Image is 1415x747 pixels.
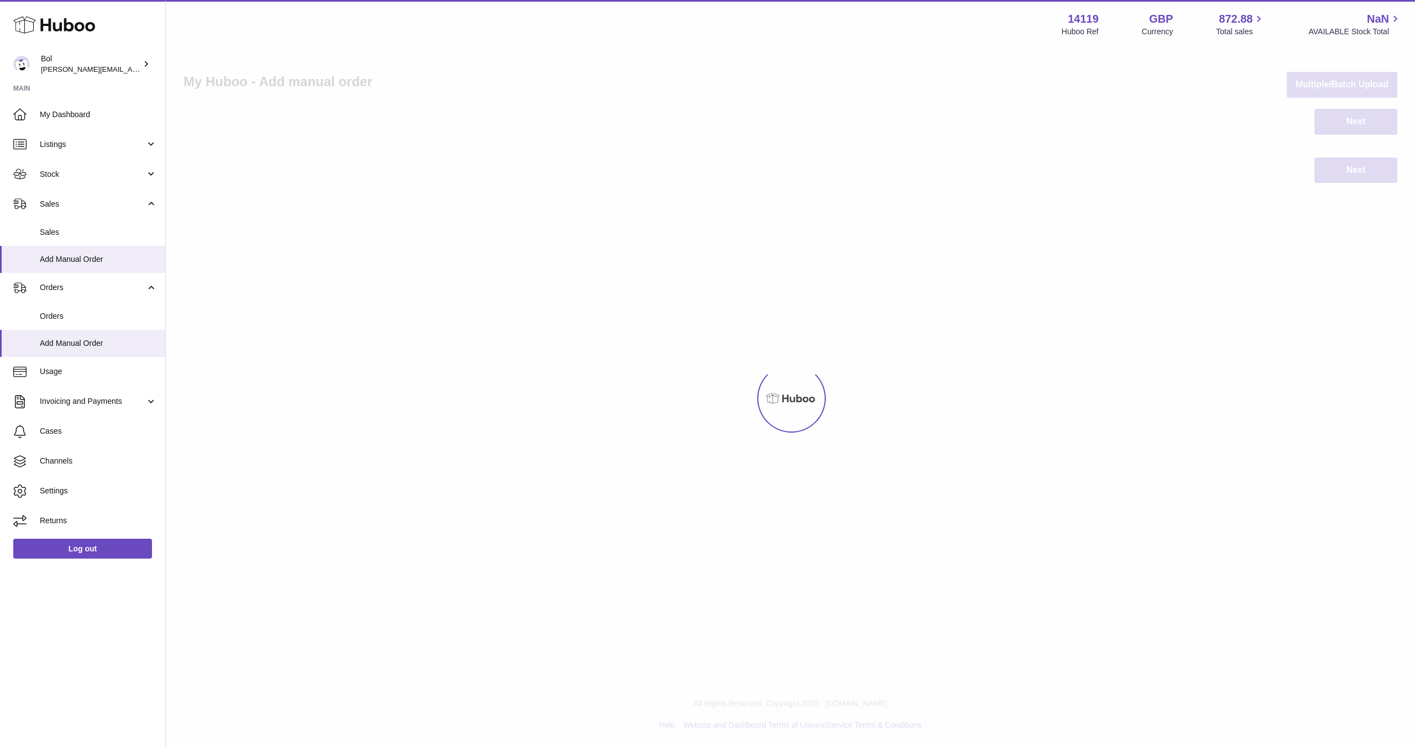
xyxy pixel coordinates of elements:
span: Usage [40,366,157,377]
span: 872.88 [1219,12,1252,27]
span: Invoicing and Payments [40,396,145,407]
strong: GBP [1149,12,1173,27]
a: 872.88 Total sales [1216,12,1265,37]
span: Total sales [1216,27,1265,37]
strong: 14119 [1068,12,1099,27]
a: Log out [13,539,152,559]
span: Listings [40,139,145,150]
span: Orders [40,282,145,293]
span: [PERSON_NAME][EMAIL_ADDRESS][DOMAIN_NAME] [41,65,222,73]
span: Sales [40,199,145,209]
span: Orders [40,311,157,322]
span: Returns [40,515,157,526]
span: Settings [40,486,157,496]
span: Cases [40,426,157,436]
span: Sales [40,227,157,238]
img: james.enever@bolfoods.com [13,56,30,72]
span: Stock [40,169,145,180]
div: Huboo Ref [1062,27,1099,37]
span: Channels [40,456,157,466]
span: Add Manual Order [40,254,157,265]
span: NaN [1367,12,1389,27]
span: AVAILABLE Stock Total [1308,27,1402,37]
a: NaN AVAILABLE Stock Total [1308,12,1402,37]
span: Add Manual Order [40,338,157,349]
div: Bol [41,54,140,75]
div: Currency [1142,27,1173,37]
span: My Dashboard [40,109,157,120]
